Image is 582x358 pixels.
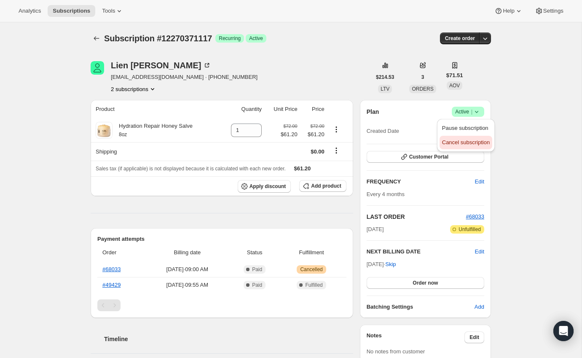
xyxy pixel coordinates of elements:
[449,83,460,89] span: AOV
[13,5,46,17] button: Analytics
[367,127,399,135] span: Created Date
[446,71,463,80] span: $71.51
[111,61,211,70] div: Lien [PERSON_NAME]
[367,151,484,163] button: Customer Portal
[264,100,300,118] th: Unit Price
[91,32,102,44] button: Subscriptions
[409,153,448,160] span: Customer Portal
[249,35,263,42] span: Active
[412,86,433,92] span: ORDERS
[367,191,405,197] span: Every 4 months
[311,183,341,189] span: Add product
[233,248,277,257] span: Status
[102,8,115,14] span: Tools
[466,213,484,220] a: #68033
[367,213,466,221] h2: LAST ORDER
[91,61,104,75] span: Lien Nguyen
[470,175,489,188] button: Edit
[238,180,291,193] button: Apply discount
[440,32,480,44] button: Create order
[119,132,127,137] small: 8oz
[252,266,262,273] span: Paid
[330,146,343,155] button: Shipping actions
[385,260,396,269] span: Skip
[367,248,475,256] h2: NEXT BILLING DATE
[294,165,311,172] span: $61.20
[97,299,346,311] nav: Pagination
[305,282,322,288] span: Fulfilled
[147,248,228,257] span: Billing date
[455,108,481,116] span: Active
[459,226,481,233] span: Unfulfilled
[311,124,325,129] small: $72.00
[220,100,264,118] th: Quantity
[489,5,528,17] button: Help
[284,124,298,129] small: $72.00
[311,148,325,155] span: $0.00
[281,130,298,139] span: $61.20
[282,248,341,257] span: Fulfillment
[96,166,286,172] span: Sales tax (if applicable) is not displayed because it is calculated with each new order.
[371,71,399,83] button: $214.53
[104,34,212,43] span: Subscription #12270371117
[97,235,346,243] h2: Payment attempts
[102,282,121,288] a: #49429
[442,139,490,145] span: Cancel subscription
[413,280,438,286] span: Order now
[219,35,241,42] span: Recurring
[466,213,484,221] button: #68033
[469,334,479,341] span: Edit
[111,73,257,81] span: [EMAIL_ADDRESS][DOMAIN_NAME] · [PHONE_NUMBER]
[376,74,394,81] span: $214.53
[543,8,563,14] span: Settings
[102,266,121,272] a: #68033
[113,122,193,139] div: Hydration Repair Honey Salve
[367,178,475,186] h2: FREQUENCY
[440,121,492,135] button: Pause subscription
[475,303,484,311] span: Add
[464,331,484,343] button: Edit
[421,74,424,81] span: 3
[104,335,353,343] h2: Timeline
[530,5,569,17] button: Settings
[303,130,325,139] span: $61.20
[367,261,396,267] span: [DATE] ·
[442,125,488,131] span: Pause subscription
[97,5,129,17] button: Tools
[97,243,145,262] th: Order
[91,100,220,118] th: Product
[503,8,514,14] span: Help
[147,265,228,274] span: [DATE] · 09:00 AM
[252,282,262,288] span: Paid
[249,183,286,190] span: Apply discount
[48,5,95,17] button: Subscriptions
[91,142,220,161] th: Shipping
[299,180,346,192] button: Add product
[147,281,228,289] span: [DATE] · 09:55 AM
[445,35,475,42] span: Create order
[367,108,379,116] h2: Plan
[367,225,384,234] span: [DATE]
[471,108,472,115] span: |
[416,71,429,83] button: 3
[367,303,475,311] h6: Batching Settings
[553,321,574,341] div: Open Intercom Messenger
[469,300,489,314] button: Add
[300,266,322,273] span: Cancelled
[440,136,492,149] button: Cancel subscription
[475,178,484,186] span: Edit
[96,122,113,139] img: product img
[381,86,389,92] span: LTV
[19,8,41,14] span: Analytics
[367,348,425,355] span: No notes from customer
[330,125,343,134] button: Product actions
[367,277,484,289] button: Order now
[53,8,90,14] span: Subscriptions
[380,258,401,271] button: Skip
[367,331,465,343] h3: Notes
[300,100,327,118] th: Price
[475,248,484,256] button: Edit
[111,85,157,93] button: Product actions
